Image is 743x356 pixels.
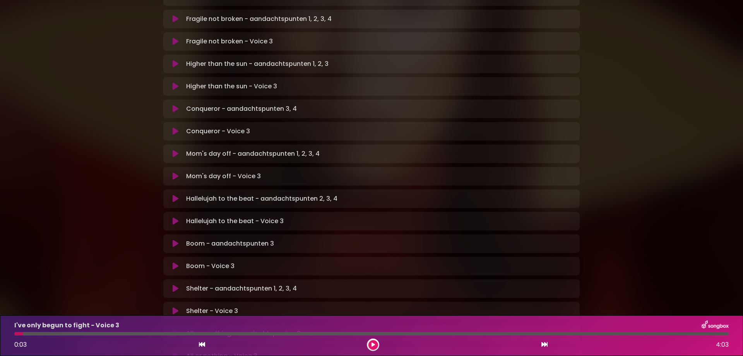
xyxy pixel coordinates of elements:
p: Shelter - aandachtspunten 1, 2, 3, 4 [186,284,297,293]
p: Boom - Voice 3 [186,261,235,271]
p: Hallelujah to the beat - Voice 3 [186,217,284,226]
p: Fragile not broken - Voice 3 [186,37,273,46]
p: Mom's day off - aandachtspunten 1, 2, 3, 4 [186,149,320,158]
span: 4:03 [716,340,729,349]
img: songbox-logo-white.png [702,320,729,330]
span: 0:03 [14,340,27,349]
p: Boom - aandachtspunten 3 [186,239,274,248]
p: Higher than the sun - aandachtspunten 1, 2, 3 [186,59,329,69]
p: Shelter - Voice 3 [186,306,238,316]
p: Fragile not broken - aandachtspunten 1, 2, 3, 4 [186,14,332,24]
p: Mom's day off - Voice 3 [186,172,261,181]
p: Hallelujah to the beat - aandachtspunten 2, 3, 4 [186,194,337,203]
p: I've only begun to fight - Voice 3 [14,321,119,330]
p: Conqueror - aandachtspunten 3, 4 [186,104,297,114]
p: Higher than the sun - Voice 3 [186,82,277,91]
p: Conqueror - Voice 3 [186,127,250,136]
